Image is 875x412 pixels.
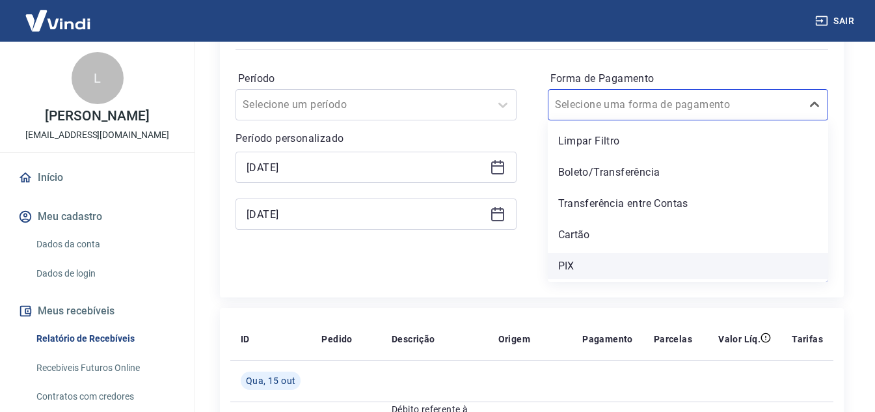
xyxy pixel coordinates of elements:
p: Pagamento [582,333,633,346]
div: Boleto/Transferência [548,159,829,185]
p: Período personalizado [236,131,517,146]
div: PIX [548,253,829,279]
p: Valor Líq. [718,333,761,346]
button: Sair [813,9,859,33]
a: Recebíveis Futuros Online [31,355,179,381]
div: L [72,52,124,104]
p: [PERSON_NAME] [45,109,149,123]
input: Data final [247,204,485,224]
a: Dados de login [31,260,179,287]
a: Relatório de Recebíveis [31,325,179,352]
div: Transferência entre Contas [548,191,829,217]
div: Limpar Filtro [548,128,829,154]
label: Forma de Pagamento [550,71,826,87]
p: Origem [498,333,530,346]
p: ID [241,333,250,346]
a: Início [16,163,179,192]
label: Período [238,71,514,87]
p: Pedido [321,333,352,346]
div: Cartão [548,222,829,248]
span: Qua, 15 out [246,374,295,387]
a: Dados da conta [31,231,179,258]
button: Meus recebíveis [16,297,179,325]
button: Meu cadastro [16,202,179,231]
p: Parcelas [654,333,692,346]
p: [EMAIL_ADDRESS][DOMAIN_NAME] [25,128,169,142]
input: Data inicial [247,158,485,177]
img: Vindi [16,1,100,40]
a: Contratos com credores [31,383,179,410]
p: Tarifas [792,333,823,346]
p: Descrição [392,333,435,346]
